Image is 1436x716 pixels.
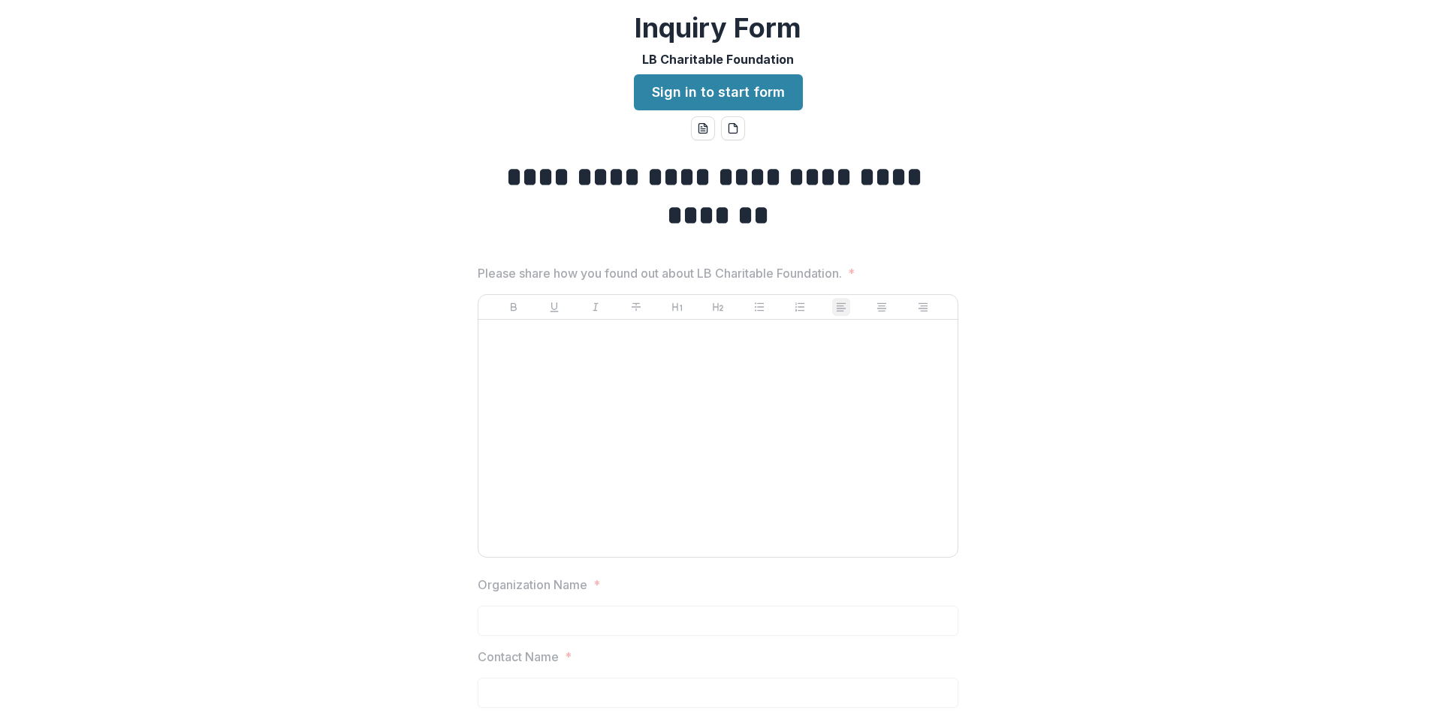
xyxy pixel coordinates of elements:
button: Heading 1 [668,298,686,316]
button: Bold [505,298,523,316]
p: LB Charitable Foundation [642,50,794,68]
p: Please share how you found out about LB Charitable Foundation. [478,264,842,282]
button: Ordered List [791,298,809,316]
a: Sign in to start form [634,74,803,110]
button: Strike [627,298,645,316]
button: Bullet List [750,298,768,316]
button: Align Center [873,298,891,316]
p: Contact Name [478,648,559,666]
p: Organization Name [478,576,587,594]
button: Heading 2 [709,298,727,316]
button: Align Right [914,298,932,316]
button: Align Left [832,298,850,316]
button: Underline [545,298,563,316]
button: pdf-download [721,116,745,140]
h2: Inquiry Form [635,12,801,44]
button: word-download [691,116,715,140]
button: Italicize [587,298,605,316]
